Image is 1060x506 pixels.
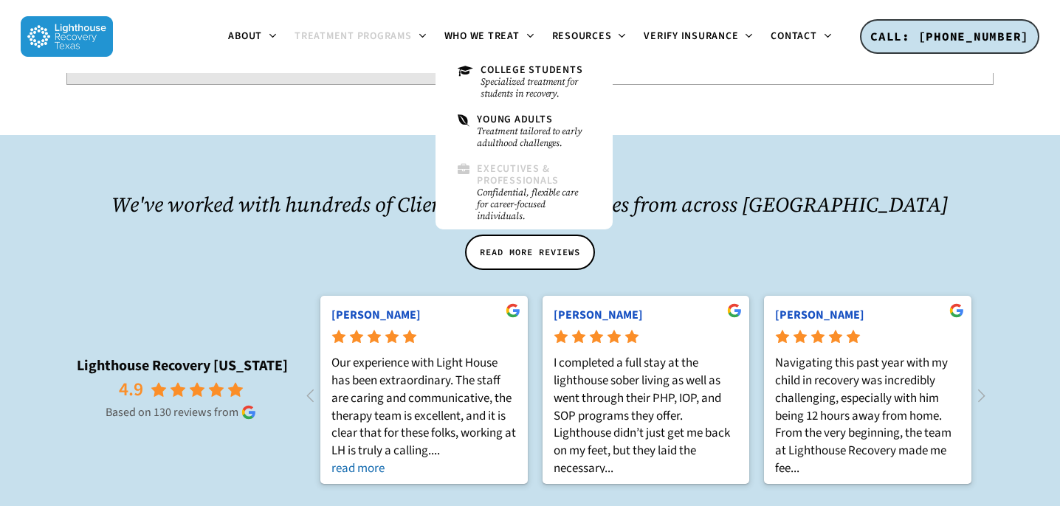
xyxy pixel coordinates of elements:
[450,107,598,156] a: Young AdultsTreatment tailored to early adulthood challenges.
[554,355,739,473] rp-review-text: I completed a full stay at the lighthouse sober living as well as went through their PHP, IOP, an...
[66,190,994,218] h2: We've worked with hundreds of Clients and their Families from across [GEOGRAPHIC_DATA]
[119,376,143,403] rp-rating: 4.9
[295,29,412,44] span: Treatment Programs
[775,307,960,323] rp-review-name: Shannon K.
[644,29,738,44] span: Verify Insurance
[477,125,590,149] small: Treatment tailored to early adulthood challenges.
[331,460,517,478] rp-readmore: read more
[436,31,543,43] a: Who We Treat
[331,307,517,323] rp-review-name: Russell Stover
[331,307,432,323] a: [PERSON_NAME]
[66,404,298,420] rp-based: Based on 130 reviews from
[331,355,517,473] rp-review-text: Our experience with Light House has been extraordinary. The staff are caring and communicative, t...
[543,31,636,43] a: Resources
[465,235,595,270] a: READ MORE REVIEWS
[21,16,113,57] img: Lighthouse Recovery Texas
[605,460,613,477] rp-s: ...
[552,29,612,44] span: Resources
[554,307,654,323] a: [PERSON_NAME]
[775,307,875,323] a: [PERSON_NAME]
[860,19,1039,55] a: CALL: [PHONE_NUMBER]
[554,307,739,323] rp-review-name: Jude Hebert
[771,29,816,44] span: Contact
[477,187,590,222] small: Confidential, flexible care for career-focused individuals.
[228,29,262,44] span: About
[444,29,520,44] span: Who We Treat
[477,112,552,127] span: Young Adults
[219,31,286,43] a: About
[431,442,440,460] rp-s: ...
[450,58,598,107] a: College StudentsSpecialized treatment for students in recovery.
[635,31,762,43] a: Verify Insurance
[762,31,840,43] a: Contact
[477,162,559,187] span: Executives & Professionals
[791,460,799,477] rp-s: ...
[481,76,590,100] small: Specialized treatment for students in recovery.
[66,356,298,376] rp-name: Lighthouse Recovery [US_STATE]
[450,156,598,229] a: Executives & ProfessionalsConfidential, flexible care for career-focused individuals.
[480,245,580,260] span: READ MORE REVIEWS
[775,355,960,473] rp-review-text: Navigating this past year with my child in recovery was incredibly challenging, especially with h...
[870,29,1029,44] span: CALL: [PHONE_NUMBER]
[481,63,582,77] span: College Students
[286,31,436,43] a: Treatment Programs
